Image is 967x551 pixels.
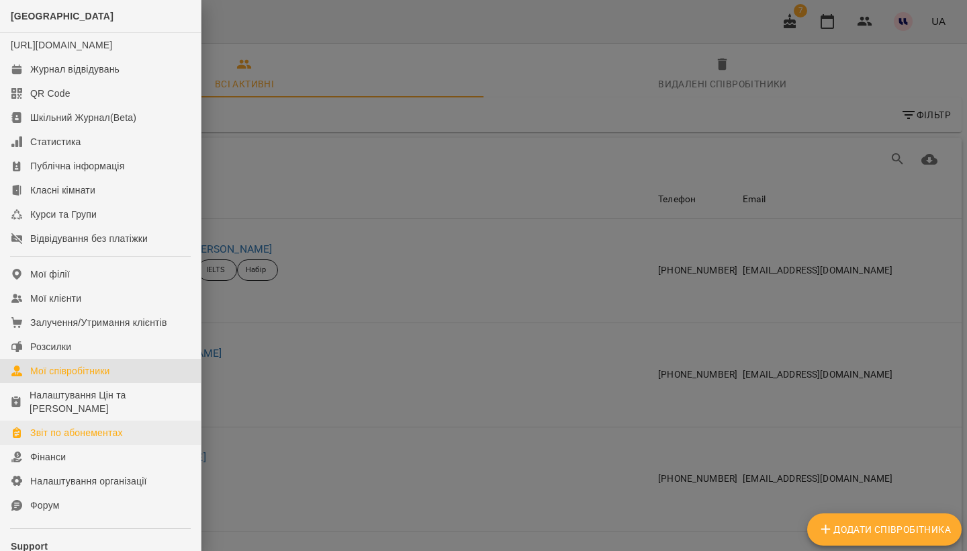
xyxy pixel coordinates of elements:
[30,111,136,124] div: Шкільний Журнал(Beta)
[807,513,962,546] button: Додати співробітника
[30,135,81,149] div: Статистика
[30,499,60,512] div: Форум
[30,208,97,221] div: Курси та Групи
[30,450,66,464] div: Фінанси
[30,426,123,439] div: Звіт по абонементах
[30,364,110,378] div: Мої співробітники
[30,62,120,76] div: Журнал відвідувань
[30,159,124,173] div: Публічна інформація
[30,340,71,353] div: Розсилки
[30,474,147,488] div: Налаштування організації
[30,87,71,100] div: QR Code
[30,267,70,281] div: Мої філії
[30,316,167,329] div: Залучення/Утримання клієнтів
[30,292,81,305] div: Мої клієнти
[30,232,148,245] div: Відвідування без платіжки
[11,40,112,50] a: [URL][DOMAIN_NAME]
[30,388,190,415] div: Налаштування Цін та [PERSON_NAME]
[11,11,113,22] span: [GEOGRAPHIC_DATA]
[30,183,95,197] div: Класні кімнати
[818,521,951,538] span: Додати співробітника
